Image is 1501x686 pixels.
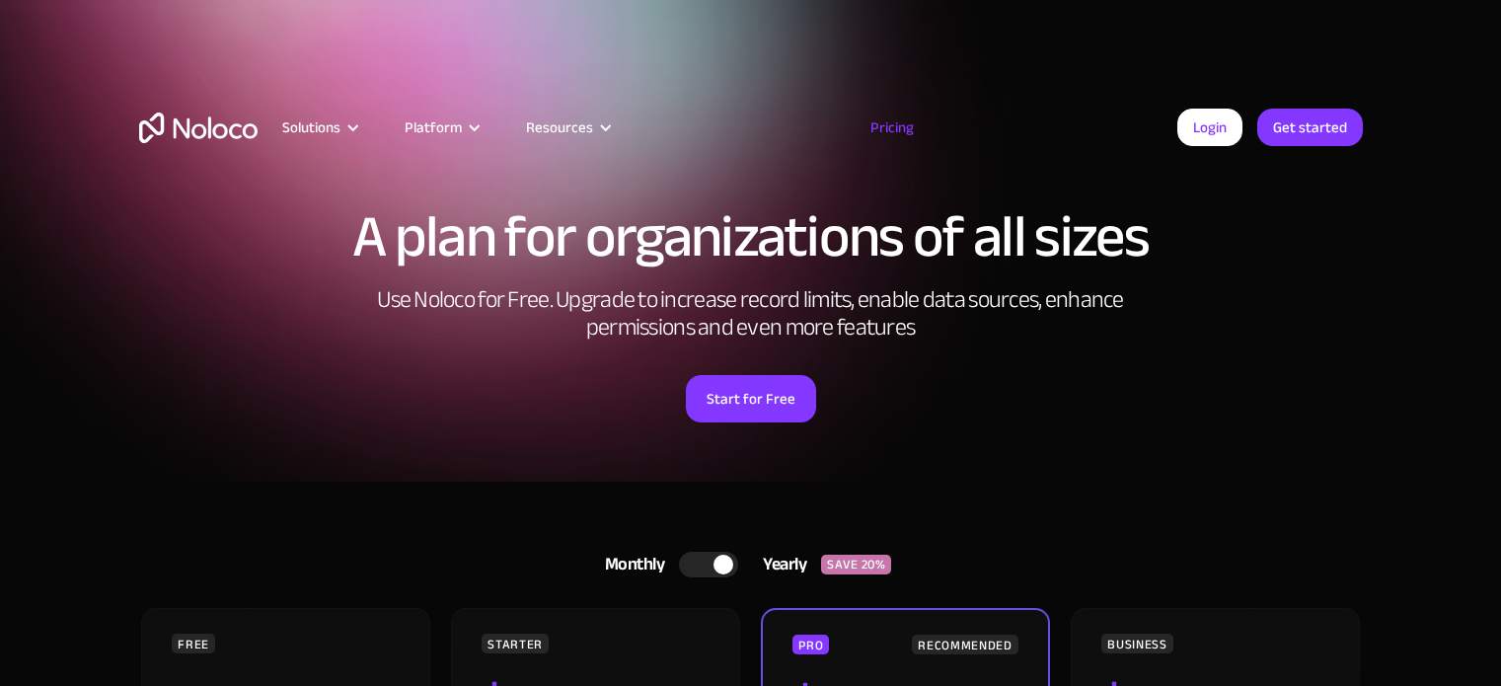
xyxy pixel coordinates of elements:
[912,635,1017,654] div: RECOMMENDED
[821,555,891,574] div: SAVE 20%
[1101,634,1172,653] div: BUSINESS
[1257,109,1363,146] a: Get started
[139,207,1363,267] h1: A plan for organizations of all sizes
[380,114,501,140] div: Platform
[580,550,680,579] div: Monthly
[139,113,258,143] a: home
[172,634,215,653] div: FREE
[482,634,548,653] div: STARTER
[501,114,633,140] div: Resources
[405,114,462,140] div: Platform
[846,114,938,140] a: Pricing
[282,114,340,140] div: Solutions
[686,375,816,422] a: Start for Free
[1177,109,1242,146] a: Login
[526,114,593,140] div: Resources
[258,114,380,140] div: Solutions
[356,286,1146,342] h2: Use Noloco for Free. Upgrade to increase record limits, enable data sources, enhance permissions ...
[738,550,821,579] div: Yearly
[792,635,829,654] div: PRO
